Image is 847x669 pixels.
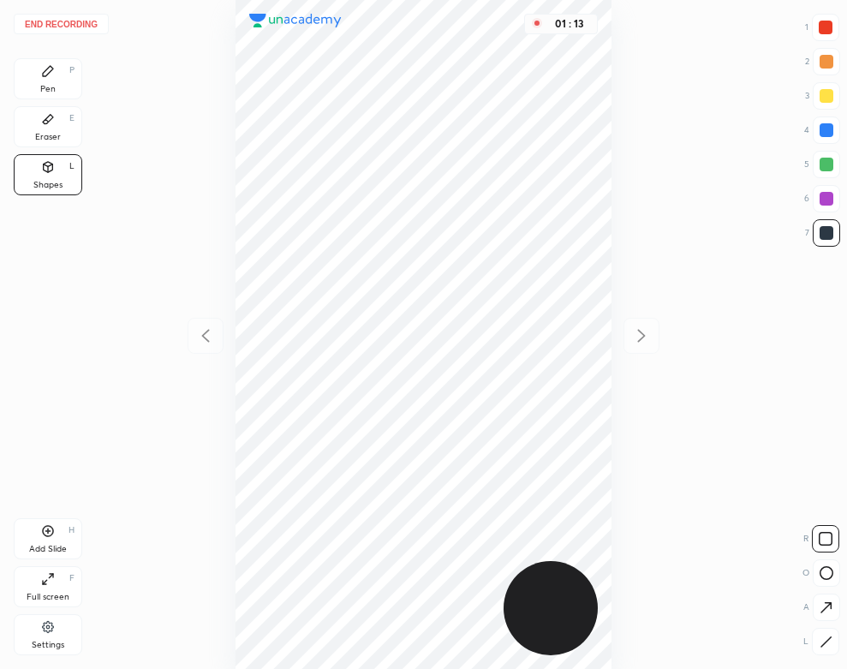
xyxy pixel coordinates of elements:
div: 5 [804,151,840,178]
div: Pen [40,85,56,93]
div: E [69,114,75,122]
div: L [69,162,75,170]
div: F [69,574,75,582]
div: R [803,525,839,553]
div: 6 [804,185,840,212]
div: Add Slide [29,545,67,553]
div: 01 : 13 [549,18,590,30]
img: logo.38c385cc.svg [249,14,342,27]
div: L [803,628,839,655]
div: Full screen [27,593,69,601]
div: P [69,66,75,75]
div: 7 [805,219,840,247]
div: A [803,594,840,621]
div: H [69,526,75,535]
div: 3 [805,82,840,110]
div: O [802,559,840,587]
div: 4 [804,116,840,144]
div: 1 [805,14,839,41]
div: Settings [32,641,64,649]
div: 2 [805,48,840,75]
div: Shapes [33,181,63,189]
button: End recording [14,14,109,34]
div: Eraser [35,133,61,141]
